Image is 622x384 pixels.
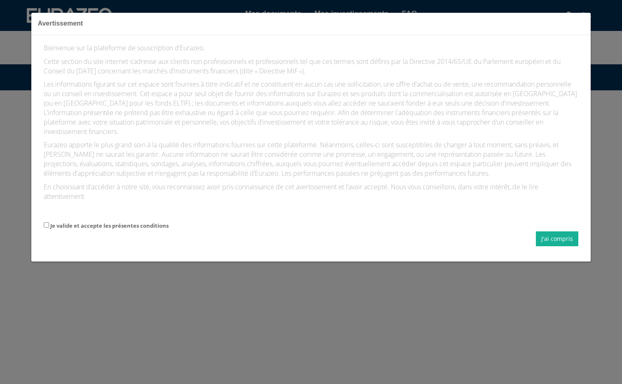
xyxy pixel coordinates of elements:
p: En choisissant d’accéder à notre site, vous reconnaissez avoir pris connaissance de cet avertisse... [44,182,578,201]
p: Les informations figurant sur cet espace sont fournies à titre indicatif et ne constituent en auc... [44,80,578,136]
label: Je valide et accepte les présentes conditions [50,222,169,230]
p: Eurazeo apporte le plus grand soin à la qualité des informations fournies sur cette plateforme. N... [44,140,578,178]
p: Bienvenue sur la plateforme de souscription d’Eurazeo. [44,43,578,53]
button: J'ai compris [536,231,578,246]
h3: Avertissement [38,19,584,28]
p: Cette section du site internet s’adresse aux clients non professionnels et professionnels tel que... [44,57,578,76]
